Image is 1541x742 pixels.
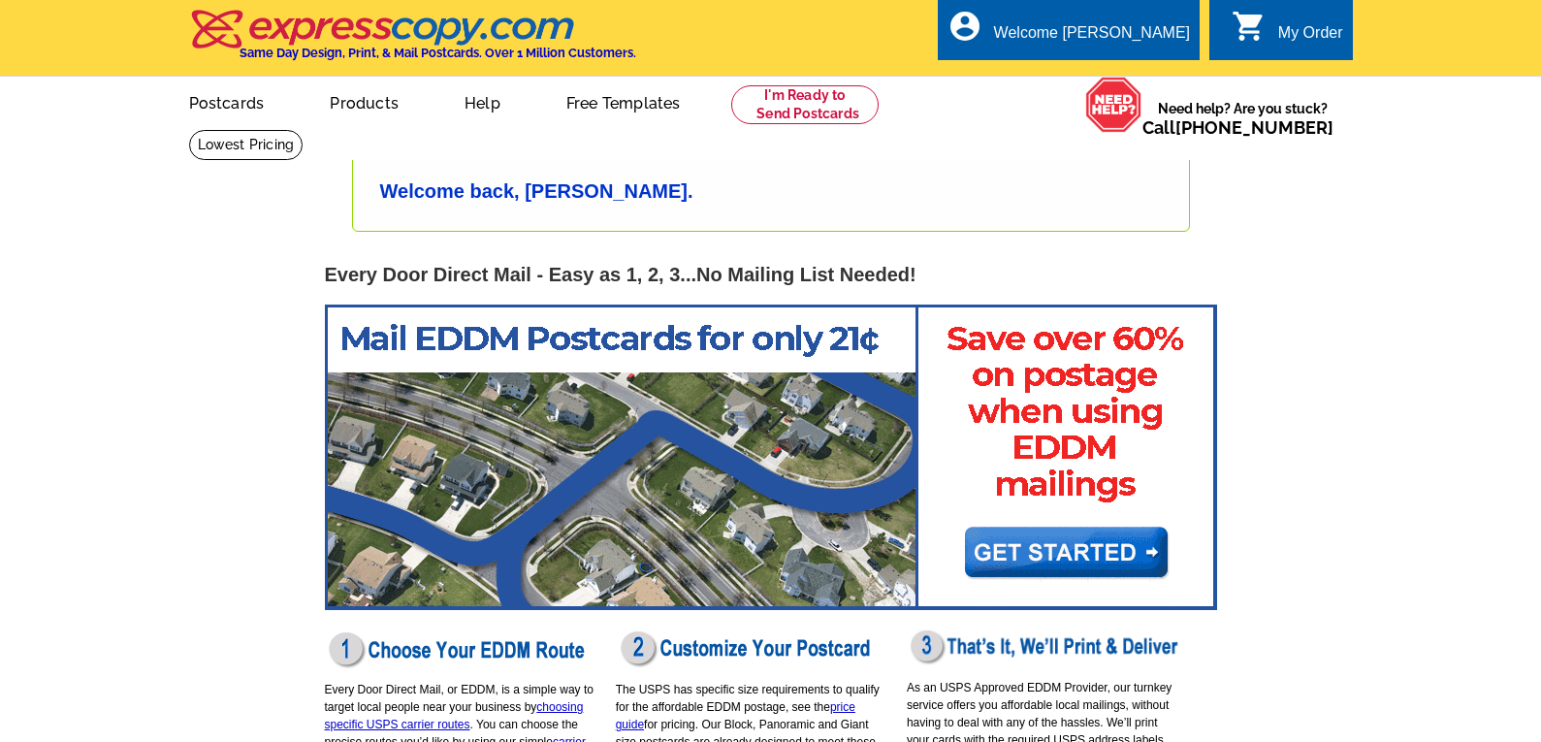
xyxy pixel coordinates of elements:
span: Welcome back, [PERSON_NAME]. [380,180,693,202]
img: EC_EDDM-postcards-marketing-banner.png [325,305,1217,610]
a: Same Day Design, Print, & Mail Postcards. Over 1 Million Customers. [189,23,636,60]
h1: Every Door Direct Mail - Easy as 1, 2, 3...No Mailing List Needed! [325,265,1217,285]
div: My Order [1278,24,1343,51]
span: Call [1142,117,1333,138]
a: shopping_cart My Order [1232,21,1343,46]
i: shopping_cart [1232,9,1267,44]
img: eddm-choose-route.png [325,628,589,669]
i: account_circle [947,9,982,44]
a: Postcards [158,79,296,124]
div: Welcome [PERSON_NAME] [994,24,1190,51]
a: Help [433,79,531,124]
a: Products [299,79,430,124]
img: eddm-print-deliver.png [907,628,1183,667]
h4: Same Day Design, Print, & Mail Postcards. Over 1 Million Customers. [240,46,636,60]
a: [PHONE_NUMBER] [1175,117,1333,138]
a: price guide [616,700,855,731]
img: eddm-customize-postcard.png [616,628,880,669]
span: Need help? Are you stuck? [1142,99,1343,138]
a: Free Templates [535,79,712,124]
img: help [1085,77,1142,133]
